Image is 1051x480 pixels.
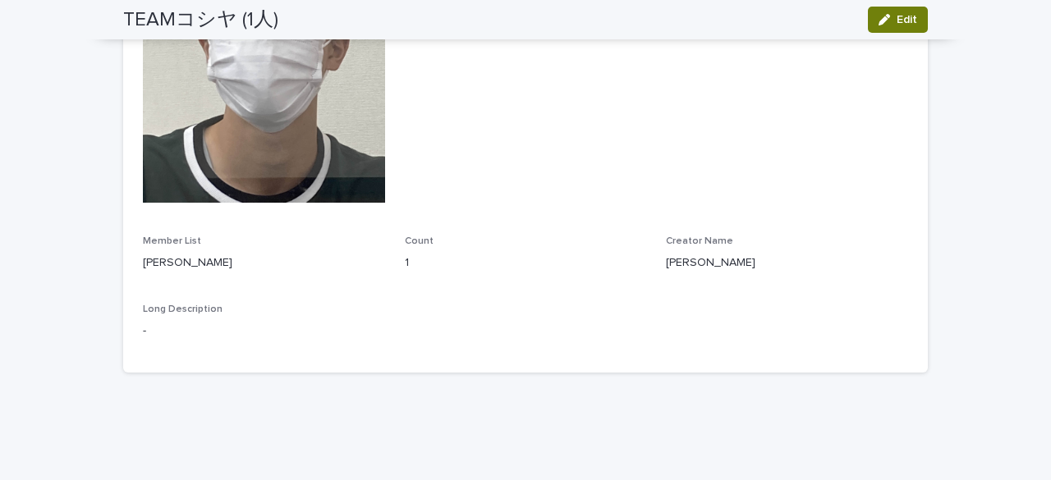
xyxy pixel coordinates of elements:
[405,254,647,272] p: 1
[143,322,908,340] p: -
[405,236,434,246] span: Count
[868,7,928,33] button: Edit
[897,14,917,25] span: Edit
[143,304,223,314] span: Long Description
[123,8,278,32] h2: TEAMコシヤ (1人)
[143,236,201,246] span: Member List
[666,254,908,272] p: [PERSON_NAME]
[666,236,733,246] span: Creator Name
[143,254,385,272] p: [PERSON_NAME]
